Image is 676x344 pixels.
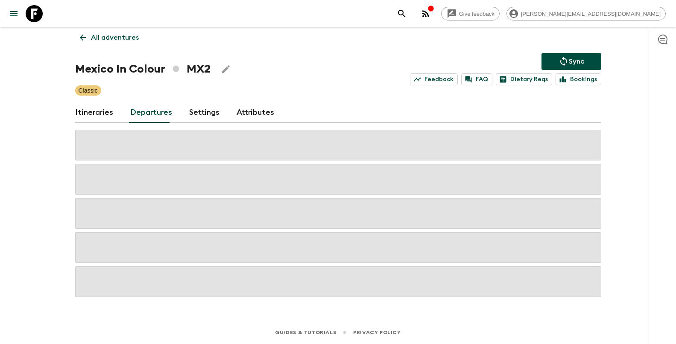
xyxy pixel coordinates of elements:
[353,328,401,337] a: Privacy Policy
[506,7,666,20] div: [PERSON_NAME][EMAIL_ADDRESS][DOMAIN_NAME]
[556,73,601,85] a: Bookings
[189,102,219,123] a: Settings
[75,61,211,78] h1: Mexico In Colour MX2
[5,5,22,22] button: menu
[75,102,113,123] a: Itineraries
[496,73,552,85] a: Dietary Reqs
[516,11,665,17] span: [PERSON_NAME][EMAIL_ADDRESS][DOMAIN_NAME]
[541,53,601,70] button: Sync adventure departures to the booking engine
[217,61,234,78] button: Edit Adventure Title
[237,102,274,123] a: Attributes
[461,73,492,85] a: FAQ
[91,32,139,43] p: All adventures
[454,11,499,17] span: Give feedback
[441,7,500,20] a: Give feedback
[275,328,336,337] a: Guides & Tutorials
[130,102,172,123] a: Departures
[569,56,584,67] p: Sync
[410,73,458,85] a: Feedback
[75,29,143,46] a: All adventures
[79,86,98,95] p: Classic
[393,5,410,22] button: search adventures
